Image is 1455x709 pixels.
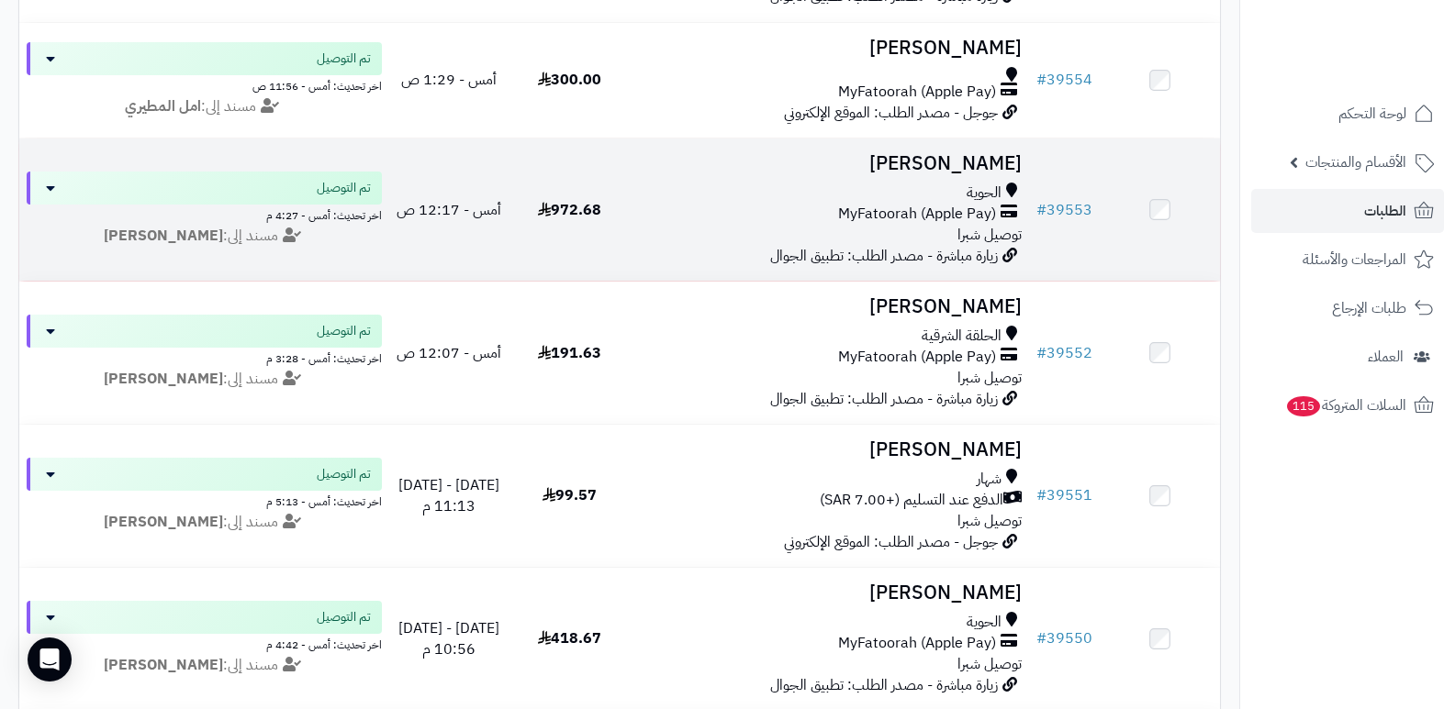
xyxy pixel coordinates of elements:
span: السلات المتروكة [1285,393,1406,418]
span: جوجل - مصدر الطلب: الموقع الإلكتروني [784,102,998,124]
div: مسند إلى: [13,369,396,390]
span: لوحة التحكم [1338,101,1406,127]
div: اخر تحديث: أمس - 4:27 م [27,205,382,224]
span: MyFatoorah (Apple Pay) [838,82,996,103]
span: الطلبات [1364,198,1406,224]
span: توصيل شبرا [957,510,1022,532]
span: 418.67 [538,627,601,649]
span: جوجل - مصدر الطلب: الموقع الإلكتروني [784,531,998,553]
span: # [1036,627,1046,649]
span: 115 [1287,396,1320,416]
strong: [PERSON_NAME] [104,511,223,533]
strong: [PERSON_NAME] [104,368,223,390]
span: تم التوصيل [317,179,371,197]
a: #39553 [1036,199,1092,221]
span: أمس - 12:07 ص [397,342,501,364]
span: الأقسام والمنتجات [1305,150,1406,175]
div: اخر تحديث: أمس - 4:42 م [27,634,382,653]
a: المراجعات والأسئلة [1251,238,1444,282]
span: العملاء [1368,344,1404,370]
span: المراجعات والأسئلة [1303,247,1406,272]
span: شهار [977,469,1002,490]
a: السلات المتروكة115 [1251,383,1444,427]
span: تم التوصيل [317,465,371,483]
span: [DATE] - [DATE] 11:13 م [398,474,499,517]
span: 972.68 [538,199,601,221]
a: #39554 [1036,69,1092,91]
a: لوحة التحكم [1251,92,1444,136]
strong: [PERSON_NAME] [104,654,223,676]
span: أمس - 12:17 ص [397,199,501,221]
span: 191.63 [538,342,601,364]
a: #39552 [1036,342,1092,364]
span: الدفع عند التسليم (+7.00 SAR) [820,490,1003,511]
a: الطلبات [1251,189,1444,233]
a: #39551 [1036,484,1092,506]
h3: [PERSON_NAME] [637,296,1023,317]
div: Open Intercom Messenger [28,637,72,681]
a: العملاء [1251,335,1444,379]
span: طلبات الإرجاع [1332,295,1406,321]
div: مسند إلى: [13,96,396,117]
span: زيارة مباشرة - مصدر الطلب: تطبيق الجوال [770,245,998,267]
span: الحوية [967,612,1002,633]
span: زيارة مباشرة - مصدر الطلب: تطبيق الجوال [770,388,998,410]
div: مسند إلى: [13,226,396,247]
span: توصيل شبرا [957,653,1022,675]
div: اخر تحديث: أمس - 11:56 ص [27,75,382,94]
div: مسند إلى: [13,512,396,533]
span: # [1036,69,1046,91]
span: 99.57 [543,484,597,506]
a: طلبات الإرجاع [1251,286,1444,330]
span: توصيل شبرا [957,224,1022,246]
h3: [PERSON_NAME] [637,153,1023,174]
span: الحلقة الشرقية [922,326,1002,347]
span: # [1036,484,1046,506]
span: MyFatoorah (Apple Pay) [838,633,996,654]
strong: امل المطيري [125,95,201,117]
h3: [PERSON_NAME] [637,439,1023,460]
span: تم التوصيل [317,608,371,626]
span: زيارة مباشرة - مصدر الطلب: تطبيق الجوال [770,674,998,696]
span: MyFatoorah (Apple Pay) [838,347,996,368]
span: [DATE] - [DATE] 10:56 م [398,617,499,660]
a: #39550 [1036,627,1092,649]
div: اخر تحديث: أمس - 5:13 م [27,491,382,510]
div: مسند إلى: [13,655,396,676]
span: # [1036,199,1046,221]
span: الحوية [967,183,1002,204]
span: # [1036,342,1046,364]
span: توصيل شبرا [957,367,1022,389]
strong: [PERSON_NAME] [104,225,223,247]
span: تم التوصيل [317,322,371,340]
span: تم التوصيل [317,50,371,68]
span: أمس - 1:29 ص [401,69,497,91]
h3: [PERSON_NAME] [637,582,1023,604]
span: 300.00 [538,69,601,91]
h3: [PERSON_NAME] [637,38,1023,59]
div: اخر تحديث: أمس - 3:28 م [27,348,382,367]
span: MyFatoorah (Apple Pay) [838,204,996,225]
